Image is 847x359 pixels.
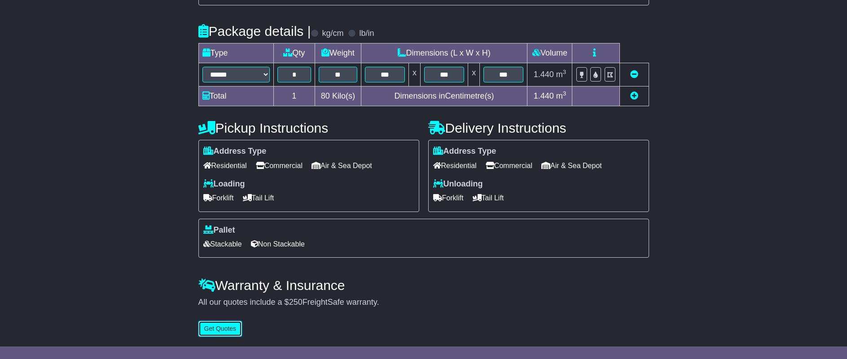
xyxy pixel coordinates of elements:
span: Forklift [203,191,234,205]
td: Qty [273,43,315,63]
span: 1.440 [534,91,554,100]
span: m [556,91,566,100]
label: kg/cm [322,29,343,39]
span: Air & Sea Depot [541,159,602,173]
span: Forklift [433,191,464,205]
a: Add new item [630,91,638,100]
h4: Pickup Instructions [198,121,419,135]
label: Pallet [203,225,235,235]
td: Weight [315,43,361,63]
td: Type [198,43,273,63]
span: Commercial [256,159,303,173]
span: Tail Lift [473,191,504,205]
td: Dimensions in Centimetre(s) [361,87,527,106]
span: 1.440 [534,70,554,79]
td: Volume [527,43,572,63]
td: Dimensions (L x W x H) [361,43,527,63]
span: Non Stackable [251,237,305,251]
sup: 3 [563,69,566,75]
span: Air & Sea Depot [312,159,372,173]
div: All our quotes include a $ FreightSafe warranty. [198,298,649,307]
span: 250 [289,298,303,307]
span: m [556,70,566,79]
label: Loading [203,179,245,189]
td: x [468,63,480,87]
h4: Warranty & Insurance [198,278,649,293]
h4: Package details | [198,24,311,39]
span: Tail Lift [243,191,274,205]
label: Address Type [433,147,496,156]
button: Get Quotes [198,321,242,337]
label: Address Type [203,147,267,156]
td: Kilo(s) [315,87,361,106]
label: lb/in [359,29,374,39]
span: Residential [203,159,247,173]
span: 80 [321,91,330,100]
td: x [408,63,420,87]
span: Residential [433,159,477,173]
label: Unloading [433,179,483,189]
span: Stackable [203,237,242,251]
td: Total [198,87,273,106]
h4: Delivery Instructions [428,121,649,135]
span: Commercial [486,159,532,173]
sup: 3 [563,90,566,97]
td: 1 [273,87,315,106]
a: Remove this item [630,70,638,79]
